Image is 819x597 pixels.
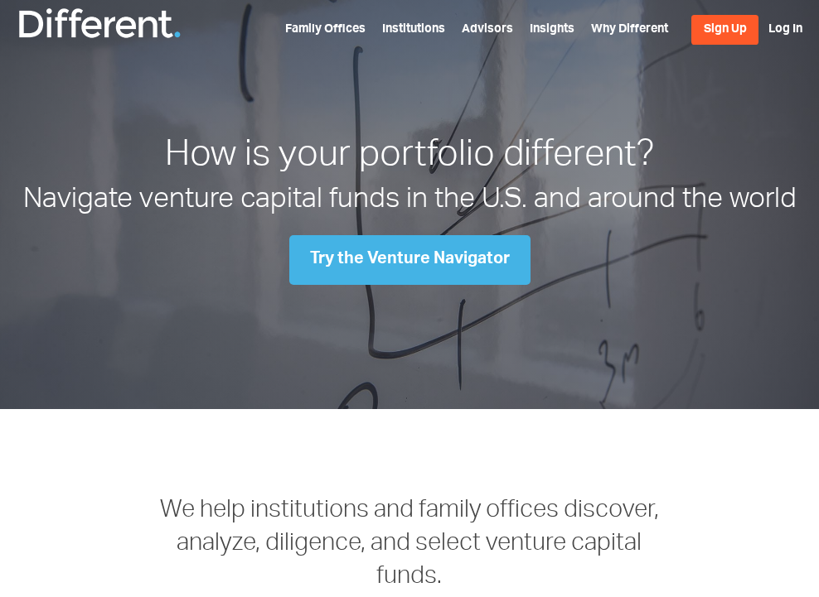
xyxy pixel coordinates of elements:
a: Family Offices [285,24,366,36]
a: Advisors [462,24,513,36]
a: Insights [530,24,574,36]
a: Why Different [591,24,668,36]
a: Institutions [382,24,445,36]
a: Log In [768,24,802,36]
a: Try the Venture Navigator [289,235,531,285]
a: Sign Up [691,15,758,45]
img: Different Funds [17,7,182,40]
